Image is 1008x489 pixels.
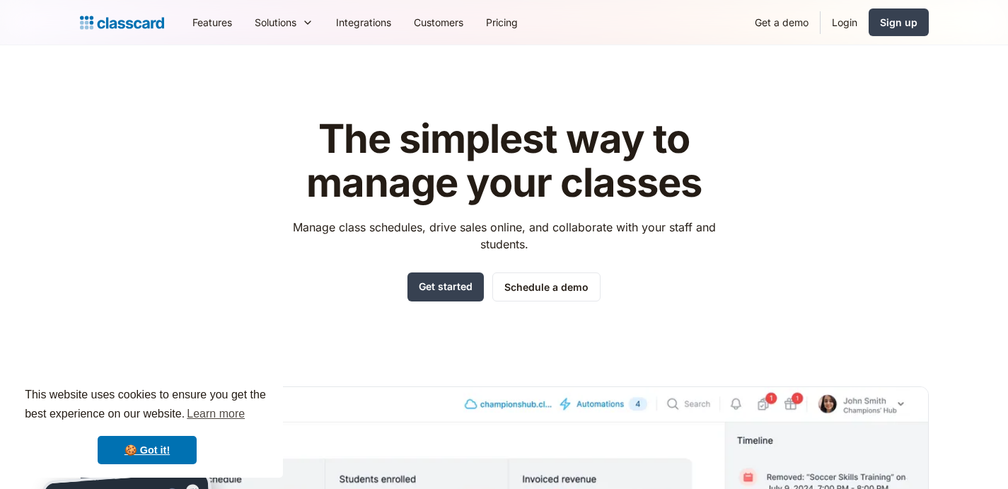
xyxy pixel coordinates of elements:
[98,436,197,464] a: dismiss cookie message
[243,6,325,38] div: Solutions
[279,117,729,205] h1: The simplest way to manage your classes
[25,386,270,425] span: This website uses cookies to ensure you get the best experience on our website.
[80,13,164,33] a: home
[869,8,929,36] a: Sign up
[821,6,869,38] a: Login
[407,272,484,301] a: Get started
[325,6,402,38] a: Integrations
[880,15,917,30] div: Sign up
[475,6,529,38] a: Pricing
[185,403,247,425] a: learn more about cookies
[11,373,283,478] div: cookieconsent
[743,6,820,38] a: Get a demo
[402,6,475,38] a: Customers
[492,272,601,301] a: Schedule a demo
[279,219,729,253] p: Manage class schedules, drive sales online, and collaborate with your staff and students.
[181,6,243,38] a: Features
[255,15,296,30] div: Solutions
